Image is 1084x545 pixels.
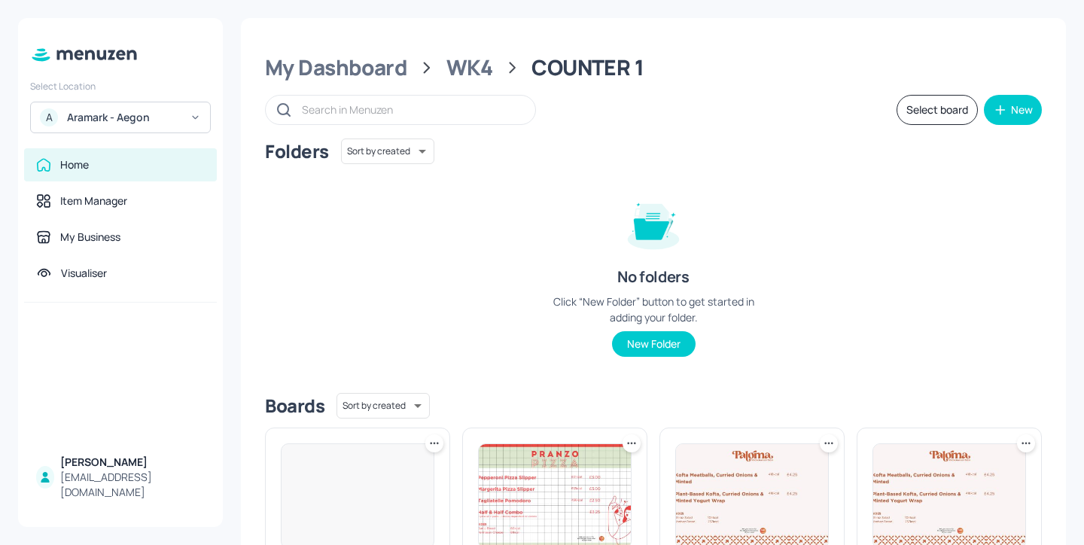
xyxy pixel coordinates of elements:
[265,54,407,81] div: My Dashboard
[61,266,107,281] div: Visualiser
[617,266,689,288] div: No folders
[1011,105,1033,115] div: New
[897,95,978,125] button: Select board
[60,455,205,470] div: [PERSON_NAME]
[60,193,127,209] div: Item Manager
[30,80,211,93] div: Select Location
[265,394,324,418] div: Boards
[60,157,89,172] div: Home
[67,110,181,125] div: Aramark - Aegon
[984,95,1042,125] button: New
[60,470,205,500] div: [EMAIL_ADDRESS][DOMAIN_NAME]
[336,391,430,421] div: Sort by created
[540,294,766,325] div: Click “New Folder” button to get started in adding your folder.
[446,54,493,81] div: WK4
[40,108,58,126] div: A
[616,185,691,260] img: folder-empty
[341,136,434,166] div: Sort by created
[531,54,644,81] div: COUNTER 1
[612,331,696,357] button: New Folder
[60,230,120,245] div: My Business
[265,139,329,163] div: Folders
[302,99,520,120] input: Search in Menuzen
